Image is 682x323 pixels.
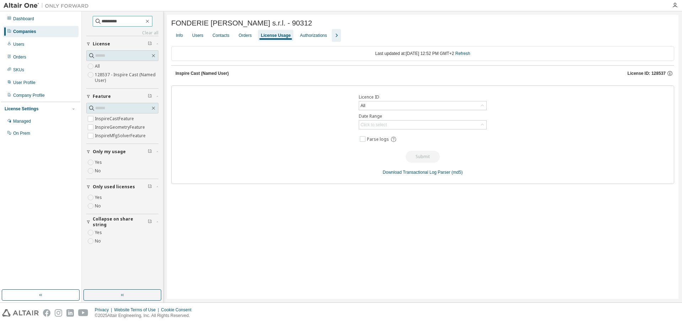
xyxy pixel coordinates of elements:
label: Date Range [359,113,487,119]
div: Privacy [95,307,114,313]
span: Only my usage [93,149,126,155]
div: Last updated at: [DATE] 12:52 PM GMT+2 [171,46,674,61]
span: Clear filter [148,41,152,47]
span: Clear filter [148,184,152,190]
div: Cookie Consent [161,307,195,313]
img: altair_logo.svg [2,309,39,317]
div: Click to select [361,122,387,128]
button: Collapse on share string [86,214,158,230]
span: Clear filter [148,219,152,225]
div: License Settings [5,106,38,112]
label: Yes [95,193,103,202]
img: Altair One [4,2,92,9]
div: Click to select [359,121,486,129]
span: Only used licenses [93,184,135,190]
div: Contacts [212,33,229,38]
span: Feature [93,94,111,99]
label: Licence ID [359,94,487,100]
button: Only my usage [86,144,158,160]
div: Website Terms of Use [114,307,161,313]
div: Companies [13,29,36,34]
div: License Usage [261,33,291,38]
div: Company Profile [13,93,45,98]
div: Orders [239,33,252,38]
div: Authorizations [300,33,327,38]
span: Collapse on share string [93,216,148,228]
div: On Prem [13,130,30,136]
label: All [95,62,101,71]
span: License [93,41,110,47]
label: Yes [95,158,103,167]
div: SKUs [13,67,24,73]
label: InspireMfgSolverFeature [95,132,147,140]
div: Managed [13,118,31,124]
a: (md5) [451,170,462,175]
button: Only used licenses [86,179,158,195]
span: Clear filter [148,149,152,155]
img: linkedin.svg [66,309,74,317]
button: Submit [406,151,440,163]
a: Refresh [455,51,470,56]
label: InspireCastFeature [95,115,135,123]
img: instagram.svg [55,309,62,317]
label: Yes [95,228,103,237]
div: All [359,102,366,110]
div: Inspire Cast (Named User) [175,71,229,76]
div: User Profile [13,80,36,85]
div: Info [176,33,183,38]
span: Parse logs [367,137,389,142]
span: License ID: 128537 [628,71,666,76]
img: youtube.svg [78,309,88,317]
label: 128537 - Inspire Cast (Named User) [95,71,158,85]
button: Feature [86,89,158,104]
a: Download Transactional Log Parser [383,170,450,175]
button: Inspire Cast (Named User)License ID: 128537 [175,66,674,81]
label: InspireGeometryFeature [95,123,146,132]
a: Clear all [86,30,158,36]
label: No [95,202,102,210]
div: All [359,101,486,110]
div: Users [13,41,24,47]
div: Orders [13,54,26,60]
button: License [86,36,158,52]
div: Users [192,33,203,38]
p: © 2025 Altair Engineering, Inc. All Rights Reserved. [95,313,196,319]
div: Dashboard [13,16,34,22]
label: No [95,237,102,245]
span: Clear filter [148,94,152,99]
label: No [95,167,102,175]
span: FONDERIE [PERSON_NAME] s.r.l. - 90312 [171,19,312,27]
img: facebook.svg [43,309,50,317]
